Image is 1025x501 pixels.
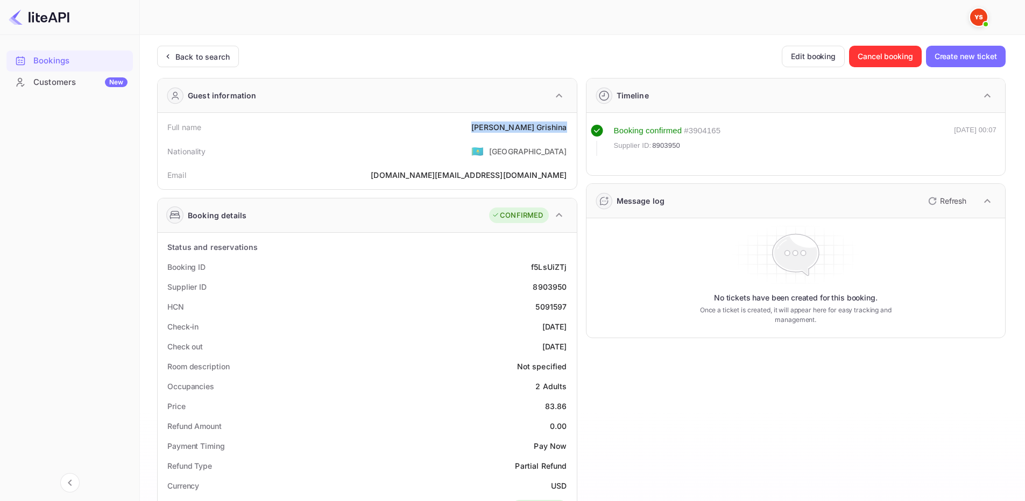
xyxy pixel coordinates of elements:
[614,125,682,137] div: Booking confirmed
[471,141,484,161] span: United States
[614,140,652,151] span: Supplier ID:
[33,55,128,67] div: Bookings
[489,146,567,157] div: [GEOGRAPHIC_DATA]
[167,440,225,452] div: Payment Timing
[782,46,845,67] button: Edit booking
[533,281,567,292] div: 8903950
[6,51,133,71] div: Bookings
[970,9,987,26] img: Yandex Support
[926,46,1006,67] button: Create new ticket
[849,46,922,67] button: Cancel booking
[617,195,665,206] div: Message log
[531,261,567,273] div: f5LsUiZTj
[167,121,201,133] div: Full name
[167,361,229,372] div: Room description
[167,169,186,181] div: Email
[167,460,212,471] div: Refund Type
[167,341,203,352] div: Check out
[167,321,199,332] div: Check-in
[550,420,567,432] div: 0.00
[60,473,80,492] button: Collapse navigation
[167,261,206,273] div: Booking ID
[683,305,908,325] p: Once a ticket is created, it will appear here for easy tracking and management.
[515,460,567,471] div: Partial Refund
[684,125,720,137] div: # 3904165
[535,301,567,312] div: 5091597
[6,72,133,92] a: CustomersNew
[6,51,133,70] a: Bookings
[617,90,649,101] div: Timeline
[954,125,996,156] div: [DATE] 00:07
[167,241,258,253] div: Status and reservations
[167,381,214,392] div: Occupancies
[517,361,567,372] div: Not specified
[6,72,133,93] div: CustomersNew
[714,292,878,303] p: No tickets have been created for this booking.
[33,76,128,89] div: Customers
[188,90,257,101] div: Guest information
[167,146,206,157] div: Nationality
[940,195,966,206] p: Refresh
[542,341,567,352] div: [DATE]
[551,480,567,491] div: USD
[167,420,222,432] div: Refund Amount
[492,210,543,221] div: CONFIRMED
[535,381,567,392] div: 2 Adults
[167,281,207,292] div: Supplier ID
[167,400,186,412] div: Price
[105,77,128,87] div: New
[167,301,184,312] div: HCN
[167,480,199,491] div: Currency
[534,440,567,452] div: Pay Now
[9,9,69,26] img: LiteAPI logo
[545,400,567,412] div: 83.86
[542,321,567,332] div: [DATE]
[371,169,567,181] div: [DOMAIN_NAME][EMAIL_ADDRESS][DOMAIN_NAME]
[652,140,680,151] span: 8903950
[188,210,246,221] div: Booking details
[471,121,567,133] div: [PERSON_NAME] Grishina
[175,51,230,62] div: Back to search
[922,192,971,210] button: Refresh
